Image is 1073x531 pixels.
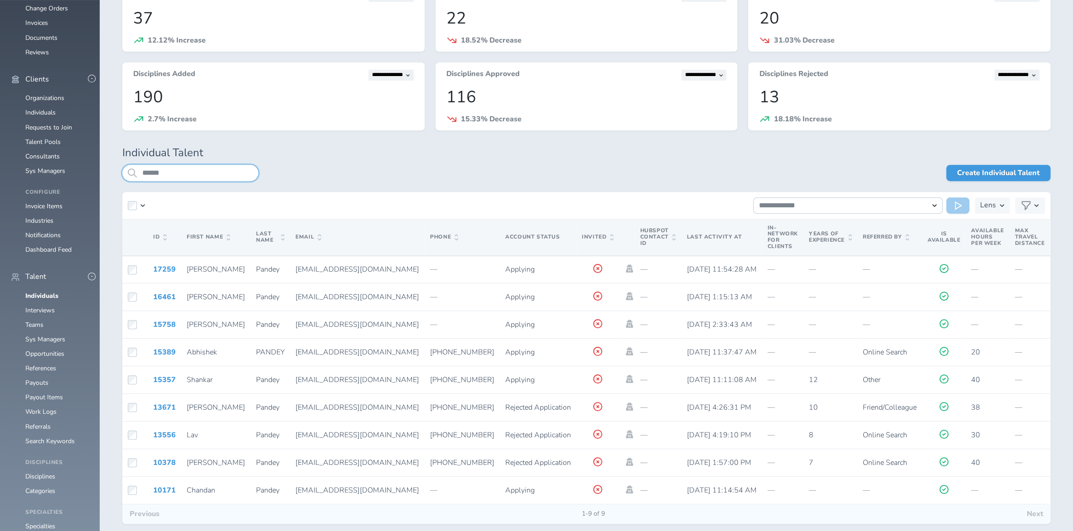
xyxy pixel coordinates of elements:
span: Other [863,375,880,385]
a: Impersonate [624,485,634,493]
span: 12.12% Increase [148,35,206,45]
button: Run Action [946,197,969,214]
p: — [971,293,1004,301]
span: [DATE] 2:33:43 AM [686,320,752,330]
span: 10 [809,402,818,412]
span: [EMAIL_ADDRESS][DOMAIN_NAME] [295,430,419,440]
button: - [88,273,96,280]
span: [PERSON_NAME] [187,320,245,330]
span: Last Name [256,231,285,244]
span: [PHONE_NUMBER] [430,458,494,468]
p: — [1015,431,1044,439]
p: — [640,403,676,411]
span: Years of Experience [809,231,852,244]
p: — [640,265,676,273]
span: 15.33% Decrease [461,114,522,124]
button: Previous [122,504,167,523]
p: — [1015,376,1044,384]
span: [PHONE_NUMBER] [430,375,494,385]
a: Requests to Join [25,123,72,132]
span: Pandey [256,375,280,385]
span: [PERSON_NAME] [187,402,245,412]
h4: Specialties [25,509,89,516]
span: Pandey [256,485,280,495]
span: [DATE] 11:14:54 AM [686,485,756,495]
span: Pandey [256,264,280,274]
span: [EMAIL_ADDRESS][DOMAIN_NAME] [295,292,419,302]
span: [DATE] 11:37:47 AM [686,347,756,357]
p: — [1015,265,1044,273]
p: — [1015,486,1044,494]
span: 20 [971,347,980,357]
a: 13556 [153,430,176,440]
h3: Disciplines Added [133,70,195,81]
span: 31.03% Decrease [773,35,834,45]
span: 40 [971,458,980,468]
span: 8 [809,430,813,440]
span: Online Search [863,347,907,357]
span: Is Available [928,230,960,244]
span: [DATE] 11:54:28 AM [686,264,756,274]
a: Categories [25,487,55,495]
p: — [809,265,852,273]
span: Pandey [256,402,280,412]
span: [PERSON_NAME] [187,292,245,302]
span: In-Network for Clients [767,224,797,250]
p: — [863,321,917,329]
a: Talent Pools [25,138,61,146]
h3: Lens [980,197,996,214]
span: — [767,347,774,357]
span: Friend/Colleague [863,402,917,412]
a: 15389 [153,347,176,357]
a: Documents [25,33,58,42]
span: 2.7% Increase [148,114,197,124]
p: — [640,348,676,356]
span: — [767,458,774,468]
h3: Disciplines Approved [446,70,520,81]
p: — [640,459,676,467]
span: Rejected Application [505,402,571,412]
span: [PHONE_NUMBER] [430,430,494,440]
a: Create Individual Talent [946,165,1050,181]
h4: Configure [25,189,89,196]
a: 16461 [153,292,176,302]
h4: Disciplines [25,459,89,466]
a: Reviews [25,48,49,57]
a: Individuals [25,292,58,300]
a: 10171 [153,485,176,495]
a: Impersonate [624,430,634,438]
a: 15758 [153,320,176,330]
h3: Disciplines Rejected [759,70,828,81]
span: [EMAIL_ADDRESS][DOMAIN_NAME] [295,347,419,357]
button: Lens [975,197,1010,214]
span: Shankar [187,375,213,385]
a: Referrals [25,422,51,431]
span: 12 [809,375,818,385]
p: 116 [446,88,727,106]
h1: Individual Talent [122,147,1050,159]
span: — [767,264,774,274]
a: Impersonate [624,320,634,328]
p: — [430,293,494,301]
span: Chandan [187,485,215,495]
span: Rejected Application [505,458,571,468]
a: Payouts [25,378,48,387]
p: — [971,321,1004,329]
a: Organizations [25,94,64,102]
a: Industries [25,216,53,225]
span: [PHONE_NUMBER] [430,347,494,357]
a: Sys Managers [25,167,65,175]
span: 38 [971,402,980,412]
span: Applying [505,292,535,302]
a: Sys Managers [25,335,65,344]
p: — [1015,459,1044,467]
a: 17259 [153,264,176,274]
p: — [809,293,852,301]
a: Dashboard Feed [25,245,72,254]
a: Opportunities [25,349,64,358]
span: Pandey [256,430,280,440]
span: [EMAIL_ADDRESS][DOMAIN_NAME] [295,375,419,385]
button: - [88,75,96,82]
span: Max Travel Distance [1015,227,1044,247]
span: Online Search [863,430,907,440]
